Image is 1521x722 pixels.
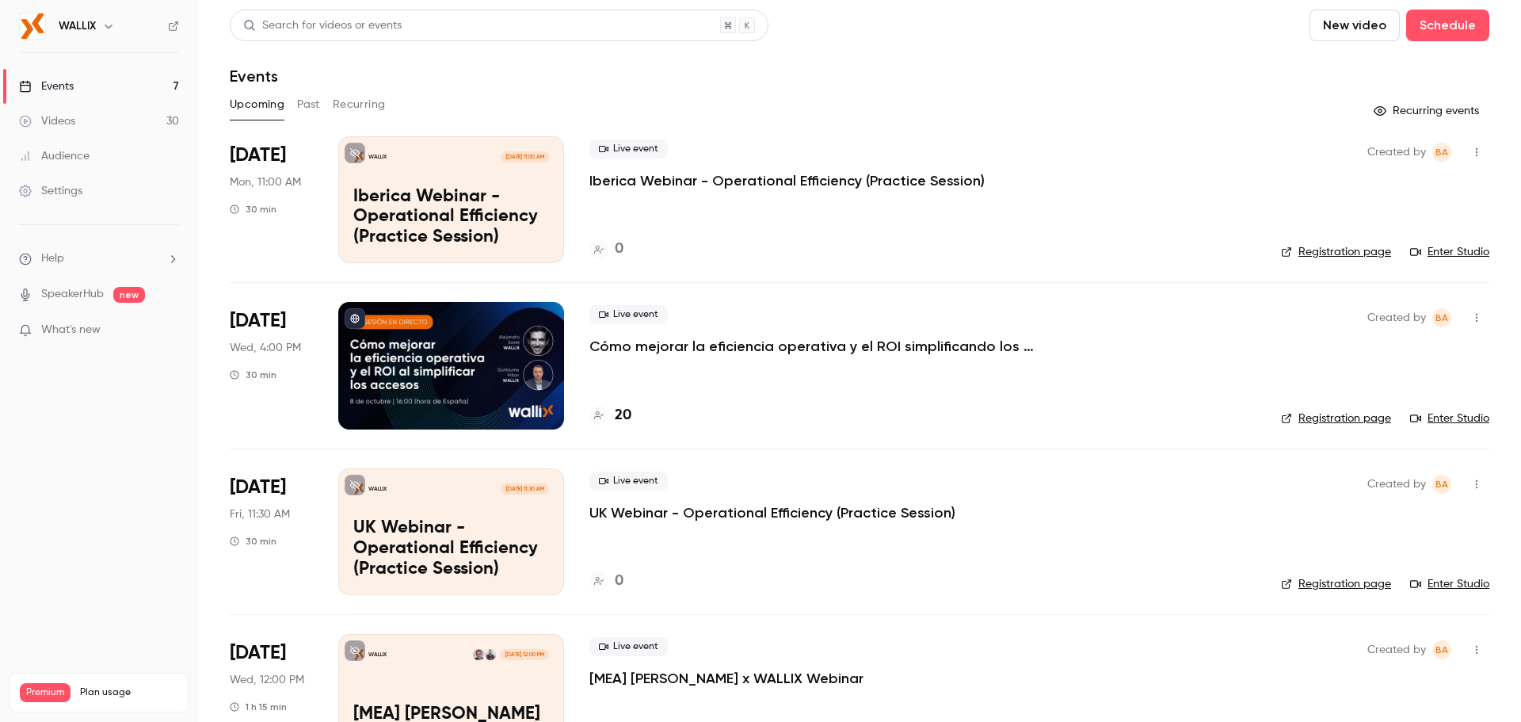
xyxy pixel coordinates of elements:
[353,187,549,248] p: Iberica Webinar - Operational Efficiency (Practice Session)
[230,302,313,429] div: Oct 8 Wed, 4:00 PM (Europe/Madrid)
[230,136,313,263] div: Oct 6 Mon, 11:00 AM (Europe/Madrid)
[19,113,75,129] div: Videos
[368,485,387,493] p: WALLIX
[1432,143,1451,162] span: Bea Andres
[589,669,863,688] a: [MEA] [PERSON_NAME] x WALLIX Webinar
[1432,308,1451,327] span: Bea Andres
[230,203,276,216] div: 30 min
[1309,10,1400,41] button: New video
[368,651,387,659] p: WALLIX
[1435,475,1448,494] span: BA
[473,649,484,660] img: Guido Kraft
[230,308,286,334] span: [DATE]
[1367,640,1426,659] span: Created by
[1367,308,1426,327] span: Created by
[589,503,955,522] a: UK Webinar - Operational Efficiency (Practice Session)
[589,305,668,324] span: Live event
[230,468,313,595] div: Oct 24 Fri, 11:30 AM (Europe/Madrid)
[80,686,178,699] span: Plan usage
[589,472,668,491] span: Live event
[41,250,64,267] span: Help
[20,13,45,39] img: WALLIX
[615,571,623,592] h4: 0
[501,151,548,162] span: [DATE] 11:00 AM
[230,143,286,168] span: [DATE]
[1281,244,1391,260] a: Registration page
[338,468,564,595] a: UK Webinar - Operational Efficiency (Practice Session)WALLIX[DATE] 11:30 AMUK Webinar - Operation...
[615,405,631,426] h4: 20
[1410,244,1489,260] a: Enter Studio
[589,571,623,592] a: 0
[230,506,290,522] span: Fri, 11:30 AM
[41,286,104,303] a: SpeakerHub
[615,239,623,260] h4: 0
[589,239,623,260] a: 0
[368,153,387,161] p: WALLIX
[230,475,286,500] span: [DATE]
[1367,98,1489,124] button: Recurring events
[230,535,276,548] div: 30 min
[160,323,179,338] iframe: Noticeable Trigger
[589,337,1065,356] a: Cómo mejorar la eficiencia operativa y el ROI simplificando los accesos
[1435,308,1448,327] span: BA
[113,287,145,303] span: new
[338,136,564,263] a: Iberica Webinar - Operational Efficiency (Practice Session)WALLIX[DATE] 11:00 AMIberica Webinar -...
[1367,475,1426,494] span: Created by
[1435,640,1448,659] span: BA
[333,92,386,117] button: Recurring
[230,369,276,381] div: 30 min
[1367,143,1426,162] span: Created by
[230,672,304,688] span: Wed, 12:00 PM
[230,67,278,86] h1: Events
[501,483,548,495] span: [DATE] 11:30 AM
[589,171,985,190] a: Iberica Webinar - Operational Efficiency (Practice Session)
[589,637,668,656] span: Live event
[353,518,549,579] p: UK Webinar - Operational Efficiency (Practice Session)
[1406,10,1489,41] button: Schedule
[41,322,101,338] span: What's new
[297,92,320,117] button: Past
[230,340,301,356] span: Wed, 4:00 PM
[1281,411,1391,426] a: Registration page
[1410,576,1489,592] a: Enter Studio
[230,701,287,713] div: 1 h 15 min
[1281,576,1391,592] a: Registration page
[589,139,668,159] span: Live event
[230,92,284,117] button: Upcoming
[19,183,82,199] div: Settings
[59,18,96,34] h6: WALLIX
[1432,475,1451,494] span: Bea Andres
[589,405,631,426] a: 20
[485,649,496,660] img: Danish Khan
[19,250,179,267] li: help-dropdown-opener
[500,649,548,660] span: [DATE] 12:00 PM
[20,683,71,702] span: Premium
[19,78,74,94] div: Events
[1432,640,1451,659] span: Bea Andres
[19,148,90,164] div: Audience
[230,174,301,190] span: Mon, 11:00 AM
[1435,143,1448,162] span: BA
[243,17,402,34] div: Search for videos or events
[1410,411,1489,426] a: Enter Studio
[230,640,286,666] span: [DATE]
